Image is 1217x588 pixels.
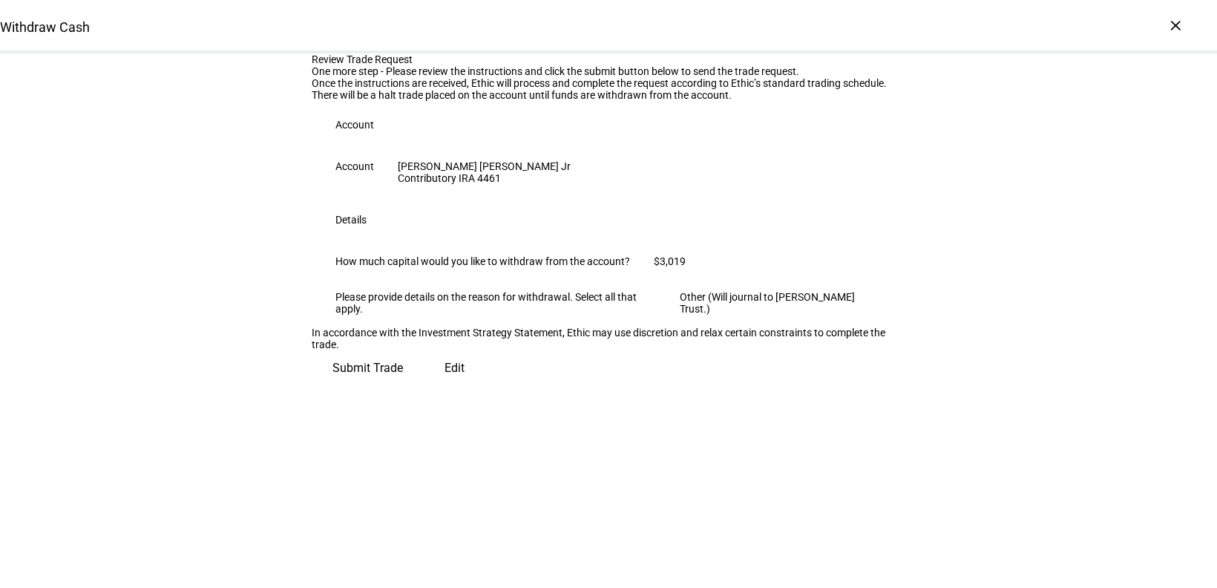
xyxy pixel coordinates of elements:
[654,255,686,267] div: $3,019
[335,160,374,172] div: Account
[445,350,465,386] span: Edit
[312,65,905,77] div: One more step - Please review the instructions and click the submit button below to send the trad...
[335,255,630,267] div: How much capital would you like to withdraw from the account?
[398,160,571,172] div: [PERSON_NAME] [PERSON_NAME] Jr
[312,350,424,386] button: Submit Trade
[312,77,905,89] div: Once the instructions are received, Ethic will process and complete the request according to Ethi...
[332,350,403,386] span: Submit Trade
[1164,13,1187,37] div: ×
[424,350,485,386] button: Edit
[312,327,905,350] div: In accordance with the Investment Strategy Statement, Ethic may use discretion and relax certain ...
[335,291,656,315] div: Please provide details on the reason for withdrawal. Select all that apply.
[312,89,905,101] div: There will be a halt trade placed on the account until funds are withdrawn from the account.
[335,214,367,226] div: Details
[335,119,374,131] div: Account
[398,172,571,184] div: Contributory IRA 4461
[312,53,905,65] div: Review Trade Request
[680,291,882,315] div: Other (Will journal to [PERSON_NAME] Trust.)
